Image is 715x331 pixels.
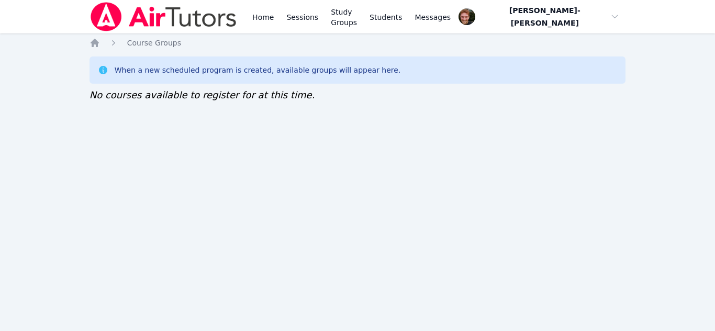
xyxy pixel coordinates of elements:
span: No courses available to register for at this time. [90,89,315,100]
nav: Breadcrumb [90,38,626,48]
a: Course Groups [127,38,181,48]
span: Course Groups [127,39,181,47]
div: When a new scheduled program is created, available groups will appear here. [115,65,401,75]
span: Messages [415,12,451,22]
img: Air Tutors [90,2,238,31]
